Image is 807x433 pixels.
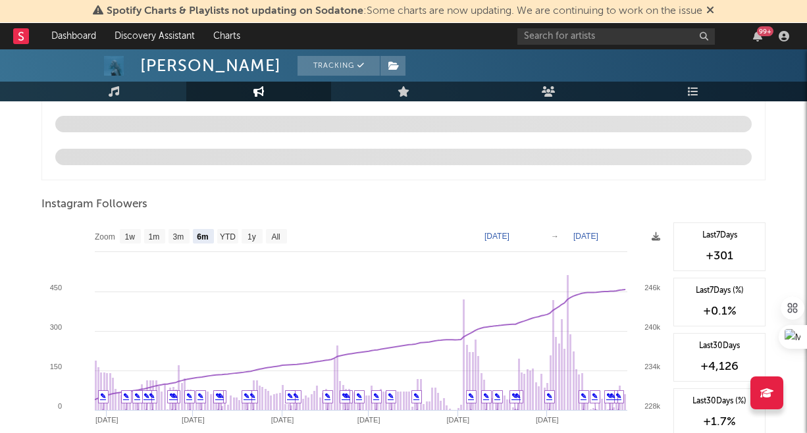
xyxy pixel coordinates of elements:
span: Dismiss [706,6,714,16]
text: 1m [149,232,160,242]
text: 234k [644,363,660,370]
div: +1.7 % [681,414,758,430]
a: ✎ [546,392,552,400]
text: [DATE] [182,416,205,424]
input: Search for artists [517,28,715,45]
a: ✎ [356,392,362,400]
a: ✎ [287,392,293,400]
text: YTD [220,232,236,242]
span: : Some charts are now updating. We are continuing to work on the issue [107,6,702,16]
a: ✎ [149,392,155,400]
text: 3m [173,232,184,242]
text: 450 [50,284,62,292]
a: ✎ [581,392,586,400]
text: 246k [644,284,660,292]
a: ✎ [134,392,140,400]
div: +301 [681,248,758,264]
text: 1w [125,232,136,242]
a: ✎ [100,392,106,400]
text: [DATE] [573,232,598,241]
text: 240k [644,323,660,331]
a: ✎ [373,392,379,400]
a: ✎ [615,392,621,400]
text: [DATE] [446,416,469,424]
div: +4,126 [681,359,758,374]
text: 150 [50,363,62,370]
text: Zoom [95,232,115,242]
a: ✎ [515,392,521,400]
a: ✎ [483,392,489,400]
span: Instagram Followers [41,197,147,213]
a: ✎ [325,392,330,400]
text: 0 [58,402,62,410]
text: [DATE] [357,416,380,424]
div: +0.1 % [681,303,758,319]
a: ✎ [249,392,255,400]
text: 1y [247,232,256,242]
a: ✎ [388,392,394,400]
a: ✎ [143,392,149,400]
div: Last 30 Days [681,340,758,352]
a: ✎ [293,392,299,400]
text: [DATE] [95,416,118,424]
a: Dashboard [42,23,105,49]
text: [DATE] [536,416,559,424]
a: Charts [204,23,249,49]
div: [PERSON_NAME] [140,56,281,76]
a: ✎ [606,392,612,400]
a: Discovery Assistant [105,23,204,49]
a: ✎ [342,392,348,400]
text: [DATE] [271,416,294,424]
text: 6m [197,232,208,242]
text: All [271,232,280,242]
text: → [551,232,559,241]
a: ✎ [215,392,221,400]
a: ✎ [511,392,517,400]
a: ✎ [197,392,203,400]
button: 99+ [753,31,762,41]
a: ✎ [123,392,129,400]
text: 228k [644,402,660,410]
div: Last 30 Days (%) [681,395,758,407]
a: ✎ [468,392,474,400]
text: 300 [50,323,62,331]
a: ✎ [186,392,192,400]
a: ✎ [169,392,175,400]
button: Tracking [298,56,380,76]
span: Spotify Charts & Playlists not updating on Sodatone [107,6,363,16]
div: 99 + [757,26,773,36]
div: Last 7 Days [681,230,758,242]
a: ✎ [610,392,615,400]
a: ✎ [494,392,500,400]
a: ✎ [413,392,419,400]
a: ✎ [592,392,598,400]
a: ✎ [244,392,249,400]
text: [DATE] [484,232,509,241]
div: Last 7 Days (%) [681,285,758,297]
